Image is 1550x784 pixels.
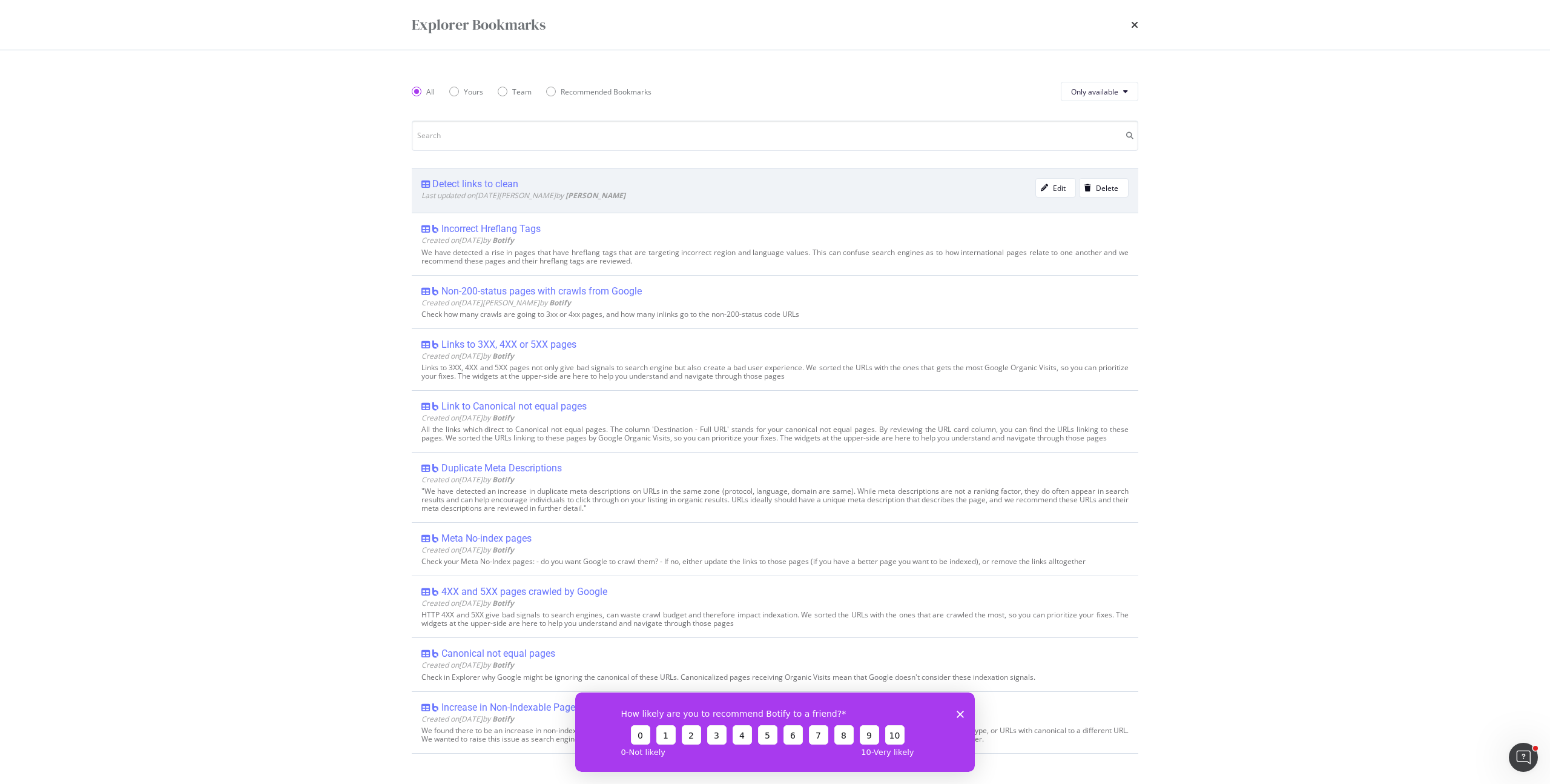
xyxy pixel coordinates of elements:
span: Created on [DATE] by [421,598,514,608]
div: All [426,87,435,97]
span: Created on [DATE] by [421,660,514,670]
div: All the links which direct to Canonical not equal pages. The column 'Destination - Full URL' stan... [421,425,1129,442]
div: Yours [464,87,483,97]
div: Check in Explorer why Google might be ignoring the canonical of these URLs. Canonicalized pages r... [421,673,1129,682]
b: Botify [492,598,514,608]
div: Recommended Bookmarks [561,87,651,97]
div: times [1131,15,1138,35]
b: Botify [492,660,514,670]
div: Edit [1053,183,1066,193]
span: Created on [DATE] by [421,474,514,485]
b: [PERSON_NAME] [566,190,625,201]
div: All [412,87,435,97]
iframe: Intercom live chat [1509,743,1538,772]
div: 4XX and 5XX pages crawled by Google [441,586,607,598]
span: Created on [DATE] by [421,545,514,555]
b: Botify [549,297,571,308]
div: Duplicate Meta Descriptions [441,462,562,474]
span: Last updated on [DATE][PERSON_NAME] by [421,190,625,201]
div: Incorrect Hreflang Tags [441,223,541,235]
div: Links to 3XX, 4XX or 5XX pages [441,339,576,351]
span: Created on [DATE] by [421,413,514,423]
span: Only available [1071,87,1118,97]
div: Recommended Bookmarks [546,87,651,97]
div: "We have detected an increase in duplicate meta descriptions on URLs in the same zone (protocol, ... [421,487,1129,513]
span: Created on [DATE] by [421,235,514,245]
div: We have detected a rise in pages that have hreflang tags that are targeting incorrect region and ... [421,248,1129,265]
div: Link to Canonical not equal pages [441,400,587,413]
span: Created on [DATE][PERSON_NAME] by [421,297,571,308]
span: Created on [DATE] by [421,351,514,361]
div: Explorer Bookmarks [412,15,546,35]
div: We found there to be an increase in non-indexable pages. Non-indexable pages can be non-200 statu... [421,726,1129,743]
b: Botify [492,714,514,724]
div: Links to 3XX, 4XX and 5XX pages not only give bad signals to search engine but also create a bad ... [421,364,1129,380]
b: Botify [492,474,514,485]
div: Yours [449,87,483,97]
button: Edit [1035,178,1076,198]
b: Botify [492,413,514,423]
div: Delete [1096,183,1118,193]
button: Delete [1079,178,1129,198]
div: Non-200-status pages with crawls from Google [441,285,642,297]
div: Canonical not equal pages [441,648,555,660]
div: Team [498,87,532,97]
div: HTTP 4XX and 5XX give bad signals to search engines, can waste crawl budget and therefore impact ... [421,611,1129,628]
iframe: Enquête de Botify [575,693,975,772]
div: Check how many crawls are going to 3xx or 4xx pages, and how many inlinks go to the non-200-statu... [421,310,1129,319]
div: Check your Meta No-Index pages: - do you want Google to crawl them? - If no, either update the li... [421,557,1129,566]
div: Increase in Non-Indexable Pages [441,702,580,714]
button: Only available [1061,82,1138,101]
b: Botify [492,351,514,361]
div: Team [512,87,532,97]
b: Botify [492,545,514,555]
div: Detect links to clean [432,178,518,190]
input: Search [412,121,1138,151]
b: Botify [492,235,514,245]
span: Created on [DATE] by [421,714,514,724]
div: Meta No-index pages [441,533,532,545]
